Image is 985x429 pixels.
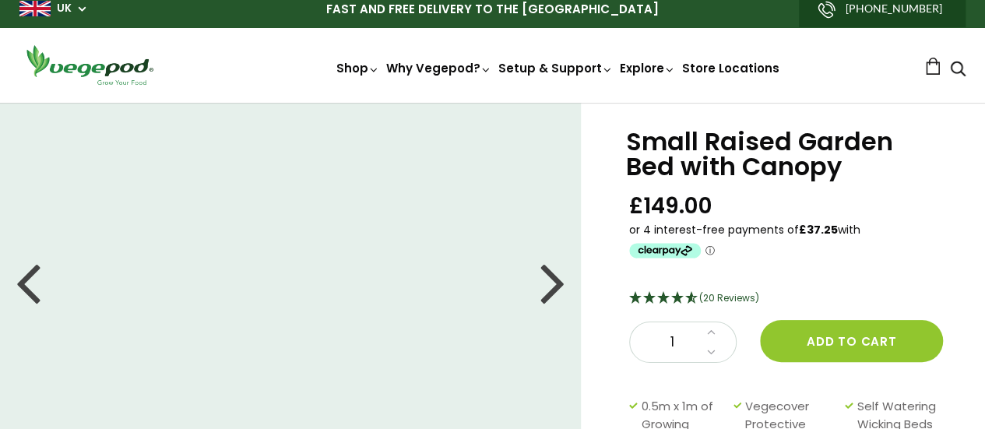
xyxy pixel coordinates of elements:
[702,322,720,343] a: Increase quantity by 1
[646,332,698,353] span: 1
[682,60,779,76] a: Store Locations
[699,291,759,304] span: 4.75 Stars - 20 Reviews
[702,343,720,363] a: Decrease quantity by 1
[19,1,51,16] img: gb_large.png
[19,43,160,87] img: Vegepod
[629,289,946,309] div: 4.75 Stars - 20 Reviews
[950,62,966,79] a: Search
[760,320,943,362] button: Add to cart
[336,60,380,76] a: Shop
[386,60,492,76] a: Why Vegepod?
[629,192,712,220] span: £149.00
[620,60,676,76] a: Explore
[57,1,72,16] a: UK
[626,129,946,179] h1: Small Raised Garden Bed with Canopy
[498,60,614,76] a: Setup & Support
